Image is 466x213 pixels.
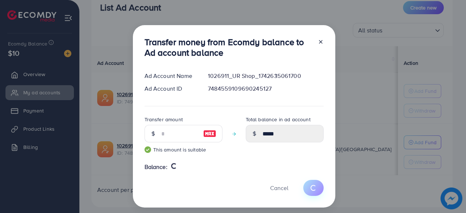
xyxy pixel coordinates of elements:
[145,37,312,58] h3: Transfer money from Ecomdy balance to Ad account balance
[270,184,288,192] span: Cancel
[145,146,222,153] small: This amount is suitable
[139,72,202,80] div: Ad Account Name
[145,116,183,123] label: Transfer amount
[203,129,216,138] img: image
[202,72,329,80] div: 1026911_UR Shop_1742635061700
[261,180,297,196] button: Cancel
[145,163,167,171] span: Balance:
[246,116,311,123] label: Total balance in ad account
[145,146,151,153] img: guide
[139,84,202,93] div: Ad Account ID
[202,84,329,93] div: 7484559109690245127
